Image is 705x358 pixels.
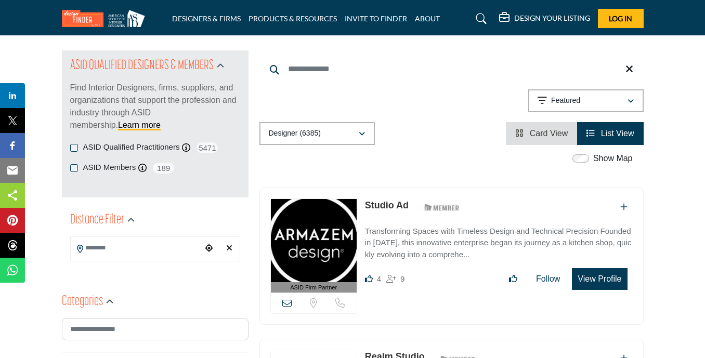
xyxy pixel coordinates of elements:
button: View Profile [572,268,627,290]
p: Designer (6385) [269,128,321,139]
img: ASID Members Badge Icon [419,201,465,214]
a: View Card [515,129,568,138]
a: View List [586,129,634,138]
i: Likes [365,275,373,283]
li: List View [577,122,643,145]
button: Follow [529,269,567,289]
img: Site Logo [62,10,150,27]
label: Show Map [593,152,633,165]
a: ABOUT [415,14,440,23]
button: Log In [598,9,644,28]
a: INVITE TO FINDER [345,14,407,23]
a: Transforming Spaces with Timeless Design and Technical Precision Founded in [DATE], this innovati... [365,219,633,261]
input: Search Category [62,318,249,340]
a: Add To List [620,203,628,211]
div: DESIGN YOUR LISTING [499,12,590,25]
li: Card View [506,122,577,145]
button: Featured [528,89,644,112]
span: 9 [400,274,404,283]
input: ASID Qualified Practitioners checkbox [70,144,78,152]
span: Card View [530,129,568,138]
input: Search Location [71,238,202,258]
h2: Categories [62,293,103,311]
div: Clear search location [221,237,237,260]
a: Search [466,10,493,27]
a: PRODUCTS & RESOURCES [249,14,337,23]
label: ASID Qualified Practitioners [83,141,180,153]
h2: ASID QUALIFIED DESIGNERS & MEMBERS [70,57,214,75]
button: Designer (6385) [259,122,375,145]
span: 189 [152,162,175,175]
p: Studio Ad [365,198,409,213]
span: 4 [377,274,381,283]
h2: Distance Filter [70,211,124,230]
span: ASID Firm Partner [290,283,337,292]
span: List View [601,129,634,138]
div: Followers [386,273,404,285]
span: 5471 [195,141,219,154]
p: Find Interior Designers, firms, suppliers, and organizations that support the profession and indu... [70,82,240,131]
label: ASID Members [83,162,136,174]
p: Transforming Spaces with Timeless Design and Technical Precision Founded in [DATE], this innovati... [365,226,633,261]
div: Choose your current location [201,237,216,260]
input: Search Keyword [259,57,644,82]
h5: DESIGN YOUR LISTING [514,14,590,23]
button: Like listing [502,269,524,289]
span: Log In [609,14,632,23]
a: DESIGNERS & FIRMS [172,14,241,23]
a: Learn more [118,121,161,129]
img: Studio Ad [271,199,357,282]
p: Featured [551,96,580,106]
a: Studio Ad [365,200,409,210]
input: ASID Members checkbox [70,164,78,172]
a: ASID Firm Partner [271,199,357,293]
